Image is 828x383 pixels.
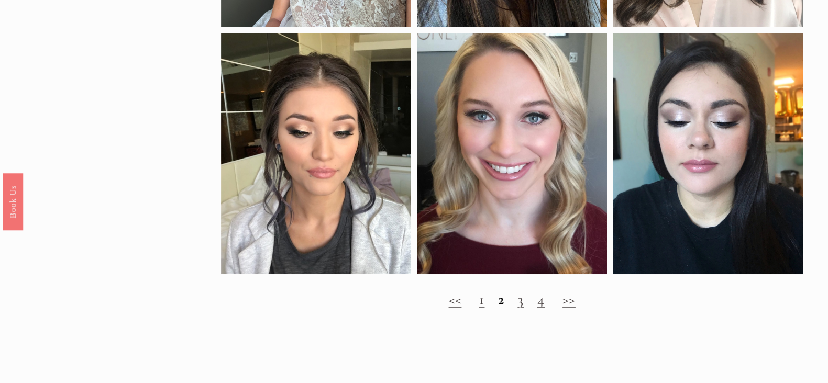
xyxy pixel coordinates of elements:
[517,290,524,308] a: 3
[448,290,461,308] a: <<
[562,290,576,308] a: >>
[498,290,504,308] strong: 2
[479,290,484,308] a: 1
[537,290,545,308] a: 4
[3,173,23,230] a: Book Us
